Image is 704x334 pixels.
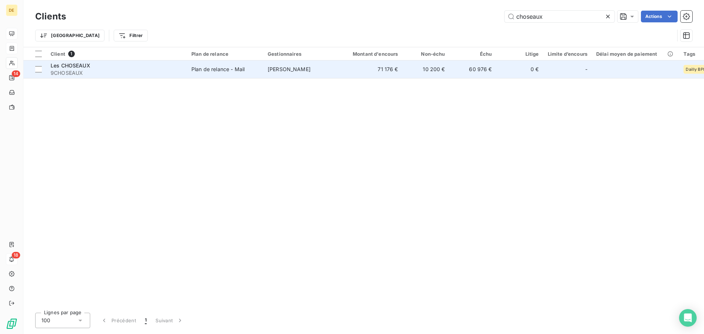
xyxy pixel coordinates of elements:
[96,313,140,328] button: Précédent
[450,60,496,78] td: 60 976 €
[268,51,335,57] div: Gestionnaires
[145,317,147,324] span: 1
[191,51,259,57] div: Plan de relance
[505,11,615,22] input: Rechercher
[596,51,675,57] div: Délai moyen de paiement
[191,66,245,73] div: Plan de relance - Mail
[407,51,445,57] div: Non-échu
[140,313,151,328] button: 1
[340,60,403,78] td: 71 176 €
[68,51,75,57] span: 1
[679,309,697,327] div: Open Intercom Messenger
[12,252,20,258] span: 18
[501,51,539,57] div: Litige
[51,51,65,57] span: Client
[51,69,183,77] span: 9CHOSEAUX
[641,11,678,22] button: Actions
[12,70,20,77] span: 14
[403,60,450,78] td: 10 200 €
[548,51,587,57] div: Limite d’encours
[35,10,66,23] h3: Clients
[268,66,311,72] span: [PERSON_NAME]
[41,317,50,324] span: 100
[496,60,543,78] td: 0 €
[344,51,398,57] div: Montant d'encours
[6,4,18,16] div: DE
[114,30,147,41] button: Filtrer
[51,62,90,69] span: Les CHOSEAUX
[151,313,188,328] button: Suivant
[454,51,492,57] div: Échu
[585,66,587,73] span: -
[35,30,104,41] button: [GEOGRAPHIC_DATA]
[6,318,18,330] img: Logo LeanPay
